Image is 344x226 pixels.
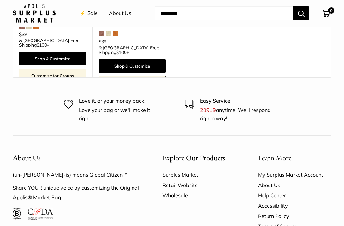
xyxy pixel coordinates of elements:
[200,107,216,113] a: 20919
[258,190,331,200] a: Help Center
[109,9,131,18] a: About Us
[79,106,159,122] p: Love your bag or we'll make it right.
[322,10,330,17] a: 0
[13,170,140,180] p: (uh-[PERSON_NAME]-is) means Global Citizen™
[258,152,331,164] button: Learn More
[258,170,331,180] a: My Surplus Market Account
[13,4,56,23] img: Apolis: Surplus Market
[99,39,106,45] span: $39
[37,42,47,48] span: $100
[162,152,236,164] button: Explore Our Products
[99,76,166,90] a: Customize for Groups
[19,32,27,37] span: $39
[13,153,40,163] span: About Us
[162,170,236,180] a: Surplus Market
[155,6,293,20] input: Search...
[328,7,334,14] span: 0
[99,59,166,73] a: Shop & Customize
[162,153,225,163] span: Explore Our Products
[116,49,126,55] span: $100
[19,69,86,83] a: Customize for Groups
[99,46,166,55] span: & [GEOGRAPHIC_DATA] Free Shipping +
[258,211,331,221] a: Return Policy
[13,183,140,202] p: Share YOUR unique voice by customizing the Original Apolis® Market Bag
[200,106,280,122] p: anytime. We’ll respond right away!
[162,190,236,200] a: Wholesale
[258,153,291,163] span: Learn More
[19,52,86,65] a: Shop & Customize
[162,180,236,190] a: Retail Website
[293,6,309,20] button: Search
[13,152,140,164] button: About Us
[13,208,21,220] img: Certified B Corporation
[28,208,53,220] img: Council of Fashion Designers of America Member
[79,97,159,105] p: Love it, or your money back.
[200,97,280,105] p: Easy Service
[258,180,331,190] a: About Us
[19,38,86,47] span: & [GEOGRAPHIC_DATA] Free Shipping +
[258,200,331,211] a: Accessibility
[80,9,98,18] a: ⚡️ Sale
